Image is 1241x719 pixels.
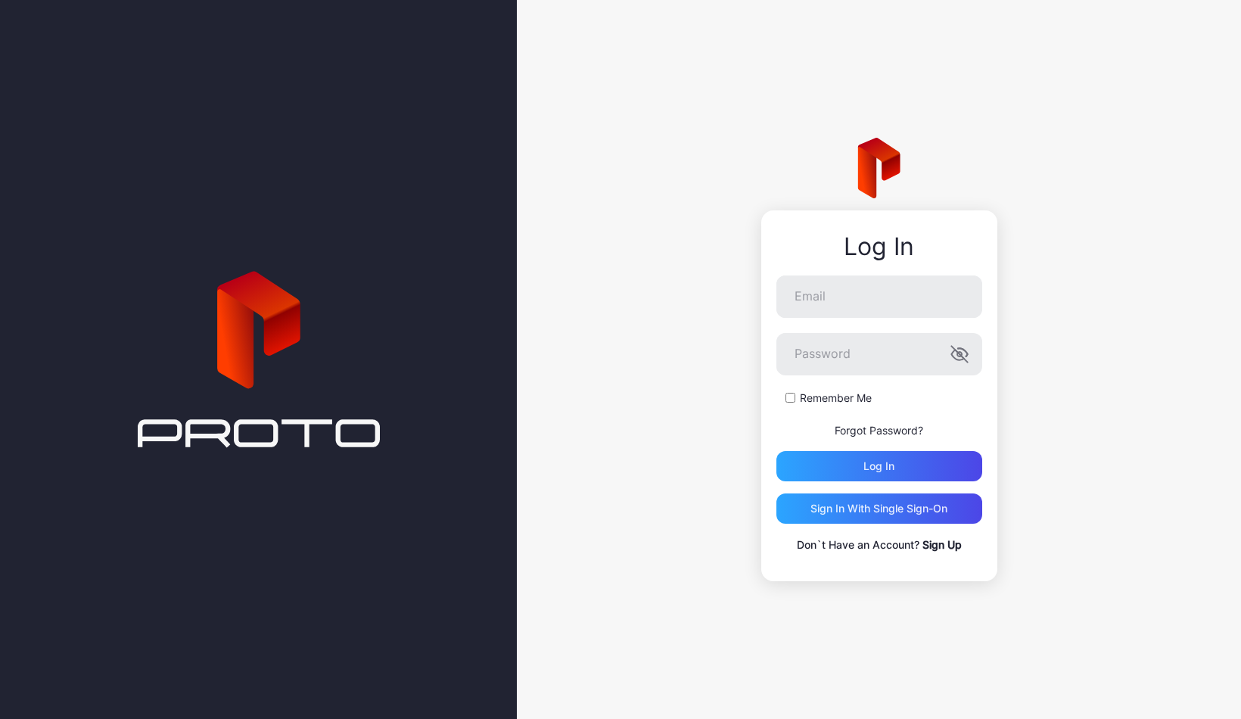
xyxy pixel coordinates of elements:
input: EmailOpen Keeper Popup [776,275,982,318]
div: Log in [863,460,894,472]
div: Log In [776,233,982,260]
a: Sign Up [922,538,962,551]
button: Sign in With Single Sign-On [776,493,982,524]
p: Don`t Have an Account? [776,536,982,554]
div: Sign in With Single Sign-On [810,503,947,515]
input: PasswordOpen Keeper Popup [776,333,982,375]
button: PasswordOpen Keeper Popup [950,345,969,363]
button: Log in [776,451,982,481]
label: Remember Me [800,391,872,406]
a: Forgot Password? [835,424,923,437]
